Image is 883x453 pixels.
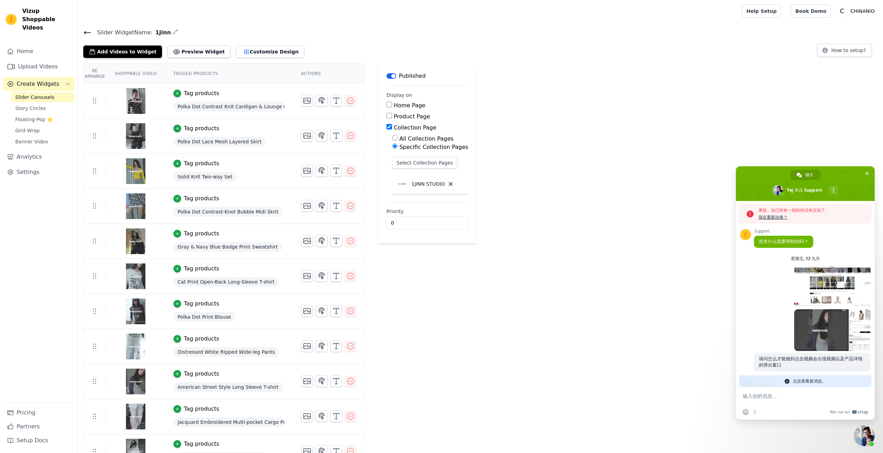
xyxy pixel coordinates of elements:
span: Floating-Pop ⭐ [15,116,53,123]
th: Re Arrange [83,64,106,84]
span: 离线。你已经有一段时间没有活动了。 [758,207,868,214]
span: Slider Widget Name: [92,28,153,37]
img: vizup-images-859b.png [126,365,145,398]
img: vizup-images-ec0e.png [126,154,145,188]
span: 点击查看新消息。 [793,375,826,387]
button: C CHINANIO [837,5,877,17]
a: Book Demo [791,5,831,18]
label: Home Page [394,102,425,109]
th: Shoppable Video [106,64,165,84]
button: Change Thumbnail [301,235,313,247]
div: Tag products [184,335,219,343]
button: Tag products [173,335,219,343]
span: Polka Dot Lace Mesh Layered Skirt [173,137,266,146]
button: Tag products [173,405,219,413]
span: Vizup Shoppable Videos [22,7,72,32]
button: Customize Design [236,45,304,58]
button: Tag products [173,89,219,98]
img: vizup-images-4f1b.png [126,225,145,258]
span: 关闭聊天 [863,170,871,177]
text: C [840,8,844,15]
button: Tag products [173,370,219,378]
a: Setup Docs [3,434,75,447]
a: Analytics [3,150,75,164]
img: vizup-images-c38f.png [126,190,145,223]
p: Published [399,72,426,80]
button: Delete collection [445,178,457,190]
a: Banner Video [11,137,75,146]
a: How to setup? [817,49,872,55]
button: Change Thumbnail [301,165,313,177]
button: How to setup? [817,44,872,57]
button: Preview Widget [168,45,230,58]
span: 您有什么需要帮助的吗？ [759,238,808,244]
button: Change Thumbnail [301,200,313,212]
div: Edit Name [172,28,178,37]
img: vizup-images-b92c.png [126,119,145,153]
a: Story Circles [11,103,75,113]
label: Product Page [394,113,430,120]
span: Grid Wrap [15,127,40,134]
span: Gray & Navy Blue Badge Print Sweatshirt [173,242,282,252]
div: Tag products [184,229,219,238]
div: 聊天 [790,170,821,180]
button: Tag products [173,265,219,273]
a: We run onCrisp [830,409,868,415]
span: Create Widgets [17,80,59,88]
a: Grid Wrap [11,126,75,135]
span: Cat Print Open-Back Long-Sleeve T-shirt [173,277,279,287]
button: Change Thumbnail [301,305,313,317]
button: Tag products [173,194,219,203]
button: Change Thumbnail [301,130,313,142]
div: 更多频道 [829,186,838,195]
span: Jacquard Embroidered Multi-pocket Cargo Pants [173,417,285,427]
th: Actions [293,64,364,84]
span: Slider Carousels [15,94,54,101]
span: Polka Dot Print Blouse [173,312,235,322]
img: Vizup [6,14,17,25]
a: Home [3,44,75,58]
span: 请问怎么才能做到点击视频会出现视频以及产品详情的弹出窗口 [759,356,863,368]
button: Change Thumbnail [301,410,313,422]
div: Tag products [184,89,219,98]
img: vizup-images-7000.png [126,295,145,328]
button: Change Thumbnail [301,95,313,107]
div: Tag products [184,405,219,413]
button: Tag products [173,159,219,168]
span: Banner Video [15,138,48,145]
label: Collection Page [394,124,436,131]
label: All Collection Pages [399,135,453,142]
button: Change Thumbnail [301,270,313,282]
a: Help Setup [742,5,781,18]
img: vizup-images-e110.png [126,84,145,118]
button: Tag products [173,124,219,133]
span: Support [754,229,813,234]
img: vizup-images-bb20.png [126,330,145,363]
span: Polka Dot Contrast Knit Cardigan & Lounge Pants Set [173,102,285,111]
textarea: 输入你的信息… [743,393,852,399]
a: Partners [3,420,75,434]
span: Solid Knit Two-way Set [173,172,237,182]
label: Specific Collection Pages [399,144,468,150]
button: Tag products [173,440,219,448]
a: Upload Videos [3,60,75,74]
button: Tag products [173,229,219,238]
span: Polka Dot Contrast-Knot Bubble Midi Skirt [173,207,283,217]
span: Distressed White Ripped Wide-leg Pants [173,347,279,357]
div: Tag products [184,300,219,308]
div: Tag products [184,440,219,448]
button: Change Thumbnail [301,375,313,387]
div: Tag products [184,124,219,133]
span: 1jinn [153,28,171,37]
button: Add Videos to Widget [83,45,162,58]
span: Crisp [858,409,868,415]
div: Tag products [184,194,219,203]
button: Select Collection Pages [392,157,458,169]
img: vizup-images-593e.png [126,260,145,293]
button: Create Widgets [3,77,75,91]
span: Story Circles [15,105,46,112]
button: Tag products [173,300,219,308]
span: 聊天 [805,170,814,180]
th: Tagged Products [165,64,293,84]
